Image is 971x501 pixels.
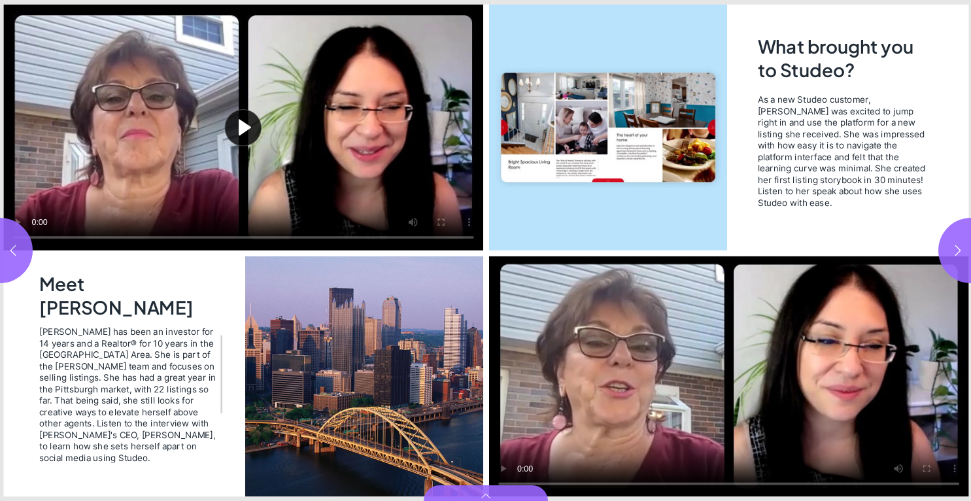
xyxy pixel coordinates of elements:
[488,256,968,497] video: Video
[757,35,932,85] h2: What brought you to Studeo?
[39,326,218,463] span: [PERSON_NAME] has been an investor for 14 years and a Realtor® for 10 years in the [GEOGRAPHIC_DA...
[486,5,971,496] section: Page 3
[1,5,486,496] section: Page 2
[757,94,930,208] span: As a new Studeo customer, [PERSON_NAME] was excited to jump right in and use the platform for a n...
[39,273,220,318] h2: Meet [PERSON_NAME]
